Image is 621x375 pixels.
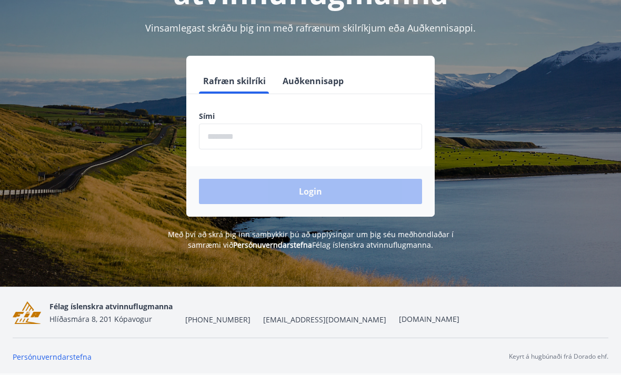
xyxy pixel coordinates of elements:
[49,314,152,324] span: Hlíðasmára 8, 201 Kópavogur
[145,22,476,34] span: Vinsamlegast skráðu þig inn með rafrænum skilríkjum eða Auðkennisappi.
[509,352,608,361] p: Keyrt á hugbúnaði frá Dorado ehf.
[199,68,270,94] button: Rafræn skilríki
[233,240,312,250] a: Persónuverndarstefna
[185,315,251,325] span: [PHONE_NUMBER]
[399,314,459,324] a: [DOMAIN_NAME]
[49,301,173,311] span: Félag íslenskra atvinnuflugmanna
[263,315,386,325] span: [EMAIL_ADDRESS][DOMAIN_NAME]
[168,229,454,250] span: Með því að skrá þig inn samþykkir þú að upplýsingar um þig séu meðhöndlaðar í samræmi við Félag í...
[199,111,422,121] label: Sími
[13,352,92,362] a: Persónuverndarstefna
[13,301,41,324] img: FGYwLRsDkrbKU9IF3wjeuKl1ApL8nCcSRU6gK6qq.png
[278,68,348,94] button: Auðkennisapp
